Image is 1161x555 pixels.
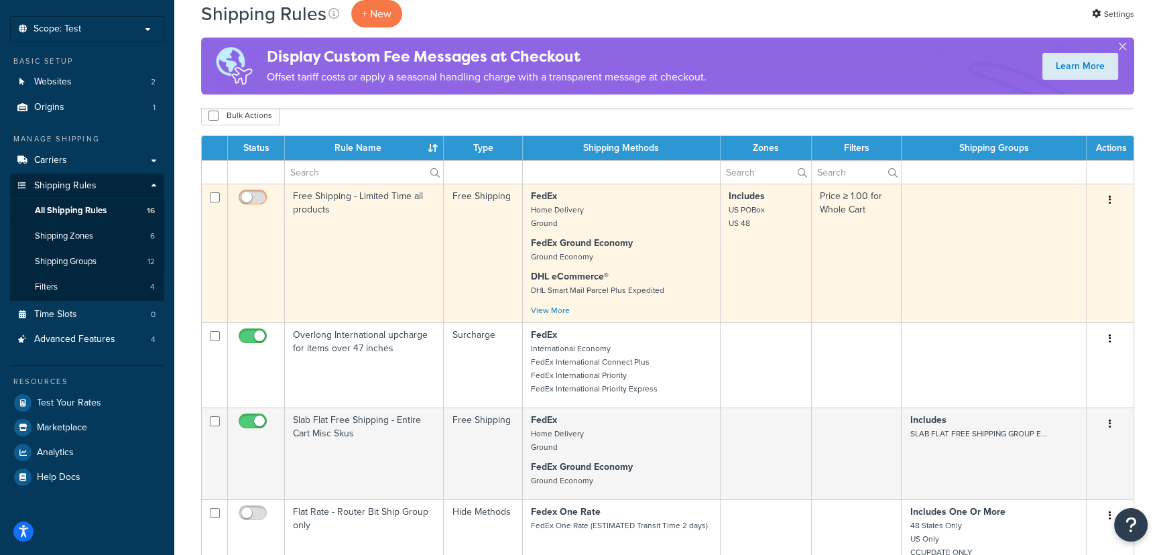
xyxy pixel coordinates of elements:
span: All Shipping Rules [35,205,107,217]
th: Zones [721,136,812,160]
small: DHL Smart Mail Parcel Plus Expedited [531,284,664,296]
a: Advanced Features 4 [10,327,164,352]
a: Shipping Rules [10,174,164,198]
a: Websites 2 [10,70,164,95]
strong: FedEx [531,189,557,203]
p: Offset tariff costs or apply a seasonal handling charge with a transparent message at checkout. [267,68,707,86]
span: 2 [151,76,156,88]
td: Free Shipping [444,408,522,499]
td: Surcharge [444,322,522,408]
strong: FedEx Ground Economy [531,236,633,250]
small: Ground Economy [531,475,593,487]
a: Test Your Rates [10,391,164,415]
th: Shipping Groups [902,136,1086,160]
img: duties-banner-06bc72dcb5fe05cb3f9472aba00be2ae8eb53ab6f0d8bb03d382ba314ac3c341.png [201,38,267,95]
td: Free Shipping - Limited Time all products [285,184,444,322]
a: Help Docs [10,465,164,489]
span: Analytics [37,447,74,458]
span: 6 [150,231,155,242]
span: 4 [151,334,156,345]
strong: FedEx [531,328,557,342]
span: Shipping Zones [35,231,93,242]
li: Advanced Features [10,327,164,352]
a: Origins 1 [10,95,164,120]
strong: Includes One Or More [910,505,1005,519]
td: Overlong International upcharge for items over 47 inches [285,322,444,408]
button: Bulk Actions [201,105,280,125]
span: Shipping Groups [35,256,97,267]
a: Learn More [1042,53,1118,80]
small: Home Delivery Ground [531,204,584,229]
span: Test Your Rates [37,397,101,409]
small: Ground Economy [531,251,593,263]
a: Filters 4 [10,275,164,300]
span: Scope: Test [34,23,81,35]
th: Filters [812,136,902,160]
strong: Includes [729,189,765,203]
small: International Economy FedEx International Connect Plus FedEx International Priority FedEx Interna... [531,343,658,395]
div: Manage Shipping [10,133,164,145]
span: 4 [150,282,155,293]
span: 1 [153,102,156,113]
span: Carriers [34,155,67,166]
div: Basic Setup [10,56,164,67]
td: Price ≥ 1.00 for Whole Cart [812,184,902,322]
span: Websites [34,76,72,88]
h4: Display Custom Fee Messages at Checkout [267,46,707,68]
a: Time Slots 0 [10,302,164,327]
td: Slab Flat Free Shipping - Entire Cart Misc Skus [285,408,444,499]
span: Time Slots [34,309,77,320]
a: View More [531,304,570,316]
strong: FedEx [531,413,557,427]
th: Type [444,136,522,160]
th: Shipping Methods [523,136,721,160]
input: Search [285,161,443,184]
small: FedEx One Rate (ESTIMATED Transit Time 2 days) [531,519,708,532]
li: Shipping Groups [10,249,164,274]
h1: Shipping Rules [201,1,326,27]
button: Open Resource Center [1114,508,1148,542]
input: Search [721,161,811,184]
td: Free Shipping [444,184,522,322]
th: Rule Name : activate to sort column ascending [285,136,444,160]
small: Home Delivery Ground [531,428,584,453]
a: Shipping Groups 12 [10,249,164,274]
a: Carriers [10,148,164,173]
span: 16 [147,205,155,217]
strong: Includes [910,413,946,427]
a: Settings [1092,5,1134,23]
li: Origins [10,95,164,120]
th: Actions [1087,136,1134,160]
li: Filters [10,275,164,300]
strong: FedEx Ground Economy [531,460,633,474]
small: US POBox US 48 [729,204,765,229]
small: SLAB FLAT FREE SHIPPING GROUP E... [910,428,1046,440]
li: Shipping Zones [10,224,164,249]
li: All Shipping Rules [10,198,164,223]
div: Resources [10,376,164,387]
strong: Fedex One Rate [531,505,601,519]
span: Help Docs [37,472,80,483]
li: Shipping Rules [10,174,164,301]
span: 0 [151,309,156,320]
span: Shipping Rules [34,180,97,192]
li: Websites [10,70,164,95]
input: Search [812,161,902,184]
a: Analytics [10,440,164,465]
li: Time Slots [10,302,164,327]
span: Marketplace [37,422,87,434]
th: Status [228,136,285,160]
a: All Shipping Rules 16 [10,198,164,223]
strong: DHL eCommerce® [531,269,609,284]
span: Filters [35,282,58,293]
a: Marketplace [10,416,164,440]
span: Advanced Features [34,334,115,345]
a: Shipping Zones 6 [10,224,164,249]
span: 12 [147,256,155,267]
span: Origins [34,102,64,113]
